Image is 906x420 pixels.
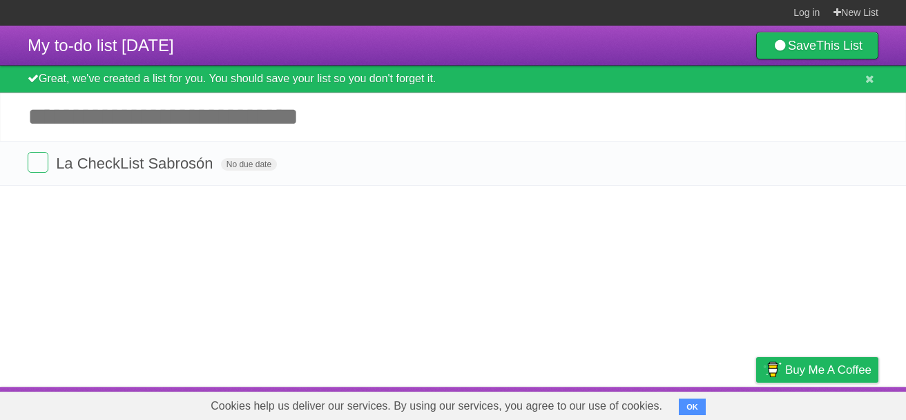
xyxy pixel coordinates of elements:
[28,152,48,173] label: Done
[816,39,862,52] b: This List
[618,390,674,417] a: Developers
[756,357,878,383] a: Buy me a coffee
[785,358,871,382] span: Buy me a coffee
[679,399,706,415] button: OK
[756,32,878,59] a: SaveThis List
[56,155,216,172] span: La CheckList Sabrosón
[738,390,774,417] a: Privacy
[763,358,782,381] img: Buy me a coffee
[691,390,722,417] a: Terms
[197,392,676,420] span: Cookies help us deliver our services. By using our services, you agree to our use of cookies.
[28,36,174,55] span: My to-do list [DATE]
[572,390,601,417] a: About
[791,390,878,417] a: Suggest a feature
[221,158,277,171] span: No due date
